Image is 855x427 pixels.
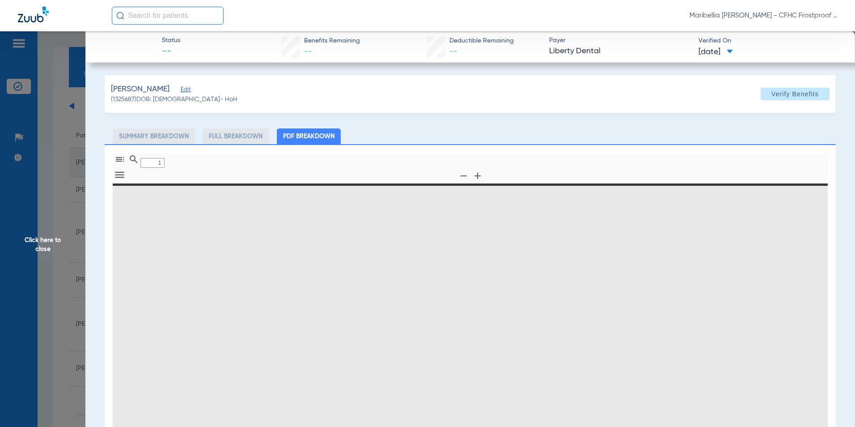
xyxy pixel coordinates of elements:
span: Status [162,36,180,45]
pdf-shy-button: Zoom Out [457,176,470,183]
span: Liberty Dental [549,46,691,57]
span: Verify Benefits [771,90,819,98]
iframe: Chat Widget [810,384,855,427]
img: Search Icon [116,12,124,20]
span: Verified On [698,36,840,46]
button: Zoom In [470,170,485,183]
span: -- [162,46,180,58]
span: (1325687) DOB: [DEMOGRAPHIC_DATA] - HoH [111,95,237,104]
button: Toggle Sidebar [112,153,127,166]
li: Summary Breakdown [113,128,195,144]
span: -- [304,47,312,56]
button: Tools [112,170,127,182]
button: Zoom Out [456,170,471,183]
pdf-shy-button: Find in Document [127,159,140,166]
button: Verify Benefits [761,88,830,100]
pdf-shy-button: Toggle Sidebar [113,159,127,166]
li: PDF Breakdown [277,128,341,144]
img: Zuub Logo [18,7,49,22]
span: Maribellia [PERSON_NAME] - CFHC Frostproof Dental [690,11,837,20]
span: [DATE] [698,47,733,58]
svg: Tools [114,169,126,181]
input: Search for patients [112,7,224,25]
span: Payer [549,36,691,45]
span: Deductible Remaining [449,36,514,46]
span: [PERSON_NAME] [111,84,169,95]
button: Find in Document [126,153,141,166]
pdf-shy-button: Zoom In [470,176,484,183]
input: Page [140,158,165,168]
span: Edit [181,86,189,95]
li: Full Breakdown [203,128,269,144]
span: Benefits Remaining [304,36,360,46]
span: -- [449,47,457,56]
